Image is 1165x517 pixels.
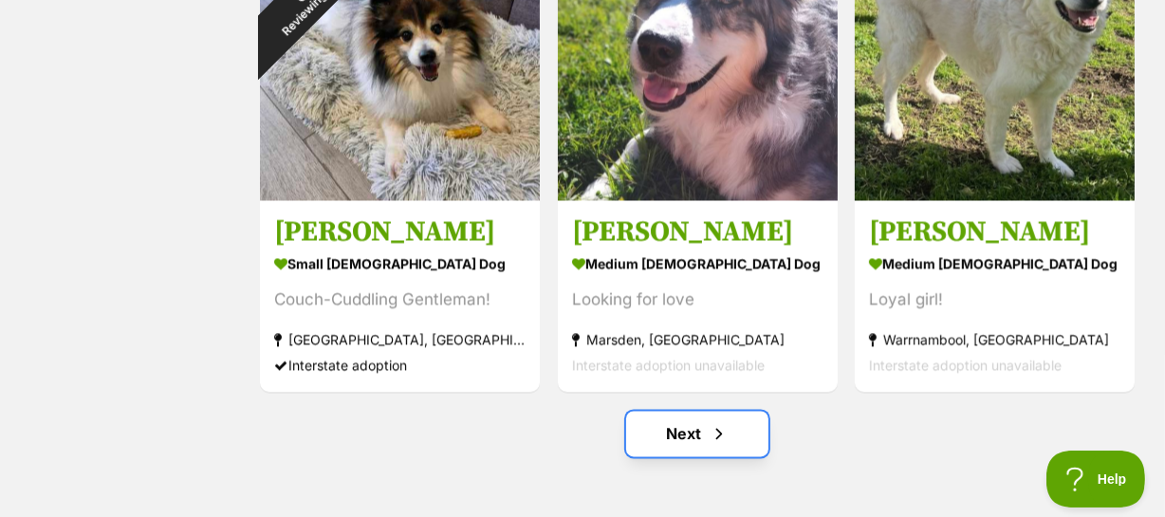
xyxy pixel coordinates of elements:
[274,352,526,378] div: Interstate adoption
[572,326,823,352] div: Marsden, [GEOGRAPHIC_DATA]
[274,286,526,312] div: Couch-Cuddling Gentleman!
[869,286,1120,312] div: Loyal girl!
[572,249,823,277] div: medium [DEMOGRAPHIC_DATA] Dog
[572,286,823,312] div: Looking for love
[869,213,1120,249] h3: [PERSON_NAME]
[572,357,765,373] span: Interstate adoption unavailable
[274,213,526,249] h3: [PERSON_NAME]
[869,326,1120,352] div: Warrnambool, [GEOGRAPHIC_DATA]
[258,411,1137,456] nav: Pagination
[626,411,768,456] a: Next page
[260,185,540,204] a: On HoldReviewing applications
[274,326,526,352] div: [GEOGRAPHIC_DATA], [GEOGRAPHIC_DATA]
[869,357,1062,373] span: Interstate adoption unavailable
[1046,451,1146,508] iframe: Help Scout Beacon - Open
[274,249,526,277] div: small [DEMOGRAPHIC_DATA] Dog
[572,213,823,249] h3: [PERSON_NAME]
[260,199,540,392] a: [PERSON_NAME] small [DEMOGRAPHIC_DATA] Dog Couch-Cuddling Gentleman! [GEOGRAPHIC_DATA], [GEOGRAPH...
[869,249,1120,277] div: medium [DEMOGRAPHIC_DATA] Dog
[855,199,1135,392] a: [PERSON_NAME] medium [DEMOGRAPHIC_DATA] Dog Loyal girl! Warrnambool, [GEOGRAPHIC_DATA] Interstate...
[558,199,838,392] a: [PERSON_NAME] medium [DEMOGRAPHIC_DATA] Dog Looking for love Marsden, [GEOGRAPHIC_DATA] Interstat...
